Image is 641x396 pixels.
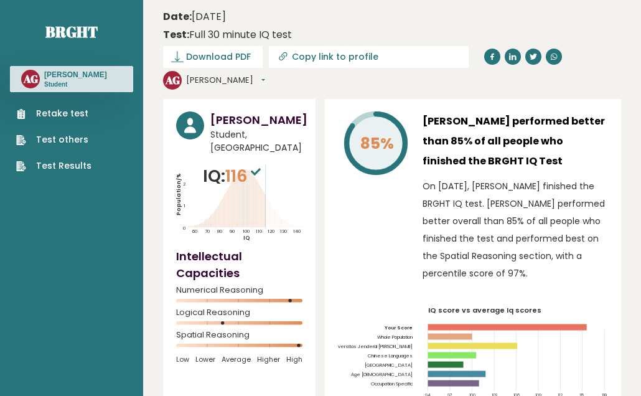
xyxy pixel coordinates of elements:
tspan: 110 [256,229,262,234]
tspan: 120 [268,229,275,234]
text: AG [165,73,180,87]
tspan: Age [DEMOGRAPHIC_DATA] [351,371,413,378]
a: Retake test [16,107,91,120]
text: AG [23,72,38,86]
tspan: 60 [192,229,197,234]
a: Brght [45,22,98,42]
button: [PERSON_NAME] [186,74,265,87]
p: IQ: [203,164,264,189]
a: Test others [16,133,91,146]
tspan: Population/% [175,173,182,215]
tspan: 90 [230,229,235,234]
tspan: 130 [281,229,288,234]
tspan: IQ score vs average Iq scores [429,305,542,315]
tspan: 80 [218,229,223,234]
tspan: IQ [244,235,251,242]
tspan: Chinese Languages [368,352,413,359]
a: Download PDF [163,46,263,68]
div: Full 30 minute IQ test [163,27,292,42]
tspan: 0 [183,225,185,231]
tspan: Universitas Jenderal [PERSON_NAME] [332,343,413,350]
tspan: Whole Population [377,334,413,341]
p: On [DATE], [PERSON_NAME] finished the BRGHT IQ test. [PERSON_NAME] performed better overall than ... [423,177,608,282]
tspan: 1 [184,203,185,209]
tspan: [GEOGRAPHIC_DATA] [365,362,413,369]
tspan: Occupation Specific [371,380,413,387]
h3: [PERSON_NAME] [210,111,307,128]
p: Student [44,80,107,89]
h3: [PERSON_NAME] [44,70,107,80]
span: High [286,355,302,364]
b: Test: [163,27,189,42]
tspan: 85% [360,133,394,154]
span: Average [222,355,251,364]
span: 116 [225,164,264,187]
span: Numerical Reasoning [176,288,302,293]
tspan: 70 [205,229,210,234]
h3: [PERSON_NAME] performed better than 85% of all people who finished the BRGHT IQ Test [423,111,608,171]
tspan: 100 [243,229,250,234]
span: Low [176,355,189,364]
span: Student, [GEOGRAPHIC_DATA] [210,128,307,154]
tspan: 140 [294,229,301,234]
span: Spatial Reasoning [176,332,302,337]
b: Date: [163,9,192,24]
span: Higher [257,355,280,364]
tspan: 2 [183,181,186,187]
span: Lower [195,355,215,364]
span: Logical Reasoning [176,310,302,315]
time: [DATE] [163,9,226,24]
tspan: Your Score [385,324,413,331]
h4: Intellectual Capacities [176,248,302,281]
span: Download PDF [186,50,251,64]
a: Test Results [16,159,91,172]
